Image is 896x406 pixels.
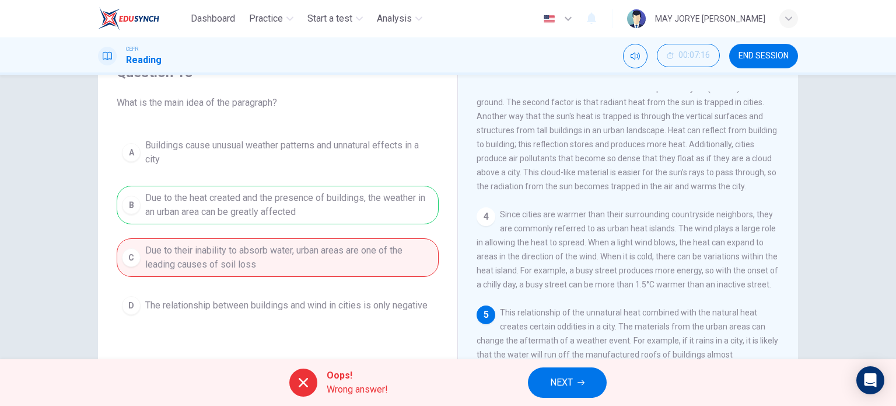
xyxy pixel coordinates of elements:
[477,210,778,289] span: Since cities are warmer than their surrounding countryside neighbors, they are commonly referred ...
[98,7,159,30] img: EduSynch logo
[738,51,789,61] span: END SESSION
[528,367,607,398] button: NEXT
[657,44,720,68] div: Hide
[126,53,162,67] h1: Reading
[627,9,646,28] img: Profile picture
[186,8,240,29] button: Dashboard
[657,44,720,67] button: 00:07:16
[98,7,186,30] a: EduSynch logo
[856,366,884,394] div: Open Intercom Messenger
[477,207,495,226] div: 4
[117,96,439,110] span: What is the main idea of the paragraph?
[327,369,388,383] span: Oops!
[244,8,298,29] button: Practice
[542,15,556,23] img: en
[550,374,573,391] span: NEXT
[191,12,235,26] span: Dashboard
[729,44,798,68] button: END SESSION
[623,44,647,68] div: Mute
[372,8,427,29] button: Analysis
[655,12,765,26] div: MAY JORYE [PERSON_NAME]
[327,383,388,397] span: Wrong answer!
[126,45,138,53] span: CEFR
[307,12,352,26] span: Start a test
[377,12,412,26] span: Analysis
[303,8,367,29] button: Start a test
[249,12,283,26] span: Practice
[678,51,710,60] span: 00:07:16
[477,306,495,324] div: 5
